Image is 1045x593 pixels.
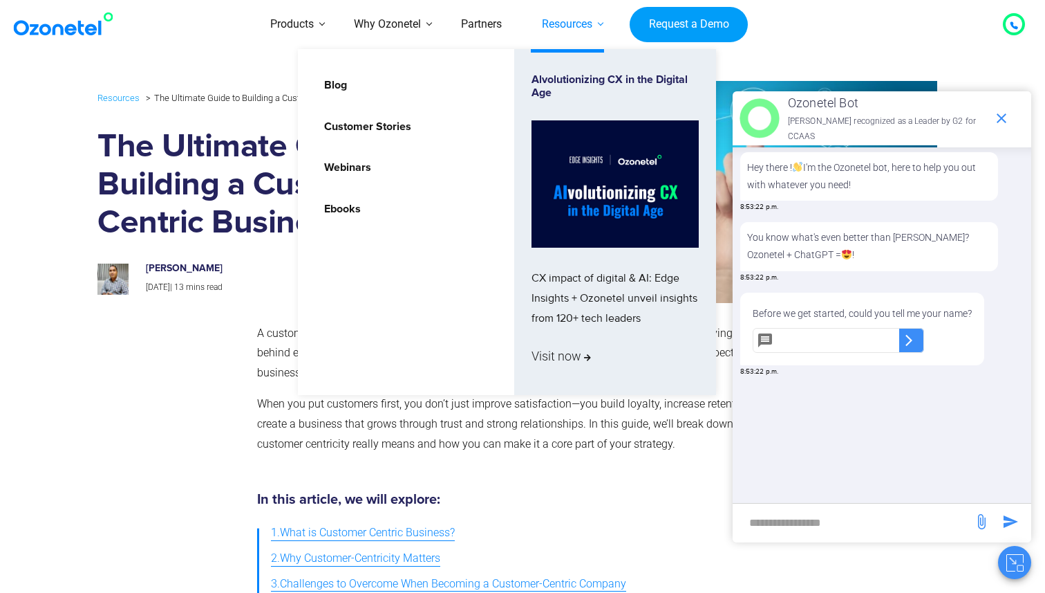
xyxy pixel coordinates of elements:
a: 2.Why Customer-Centricity Matters [271,546,440,572]
h6: [PERSON_NAME] [146,263,437,275]
a: Alvolutionizing CX in the Digital AgeCX impact of digital & AI: Edge Insights + Ozonetel unveil i... [531,73,699,371]
p: Ozonetel Bot [788,92,986,114]
a: Blog [315,73,349,98]
span: send message [968,508,995,536]
a: Request a Demo [630,7,748,43]
a: Ebooks [315,197,363,221]
a: 1.What is Customer Centric Business? [271,520,455,546]
span: mins read [186,282,223,292]
span: 8:53:22 p.m. [740,202,778,212]
img: header [740,98,780,138]
img: 👋 [793,162,802,172]
a: Resources [97,90,140,106]
a: Customer Stories [315,115,413,139]
p: | [146,280,437,295]
span: Visit now [531,345,591,367]
span: [DATE] [146,282,170,292]
div: new-msg-input [740,511,966,536]
span: 2.Why Customer-Centricity Matters [271,549,440,569]
img: Alvolutionizing.jpg [531,120,699,248]
p: When you put customers first, you don’t just improve satisfaction—you build loyalty, increase ret... [257,394,782,454]
span: 13 [174,282,184,292]
p: A customer-centric business isn’t just about good service—it’s about making customers the driving... [257,324,782,383]
span: send message [997,508,1024,536]
img: 😍 [842,250,851,259]
a: Webinars [315,156,373,180]
p: You know what's even better than [PERSON_NAME]? Ozonetel + ChatGPT = ! [747,229,991,264]
h5: In this article, we will explore: [257,493,782,507]
span: 1.What is Customer Centric Business? [271,523,455,543]
h1: The Ultimate Guide to Building a Customer-Centric Business [97,128,452,242]
li: The Ultimate Guide to Building a Customer-Centric Business [142,89,390,107]
img: prashanth-kancherla_avatar_1-200x200.jpeg [97,264,129,295]
span: end chat or minimize [988,104,1015,132]
p: [PERSON_NAME] recognized as a Leader by G2 for CCAAS [788,114,986,144]
button: Close chat [998,546,1031,579]
span: 8:53:22 p.m. [740,367,778,377]
span: 8:53:22 p.m. [740,273,778,283]
p: Before we get started, could you tell me your name? [753,305,972,322]
p: Hey there ! I'm the Ozonetel bot, here to help you out with whatever you need! [747,159,991,194]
